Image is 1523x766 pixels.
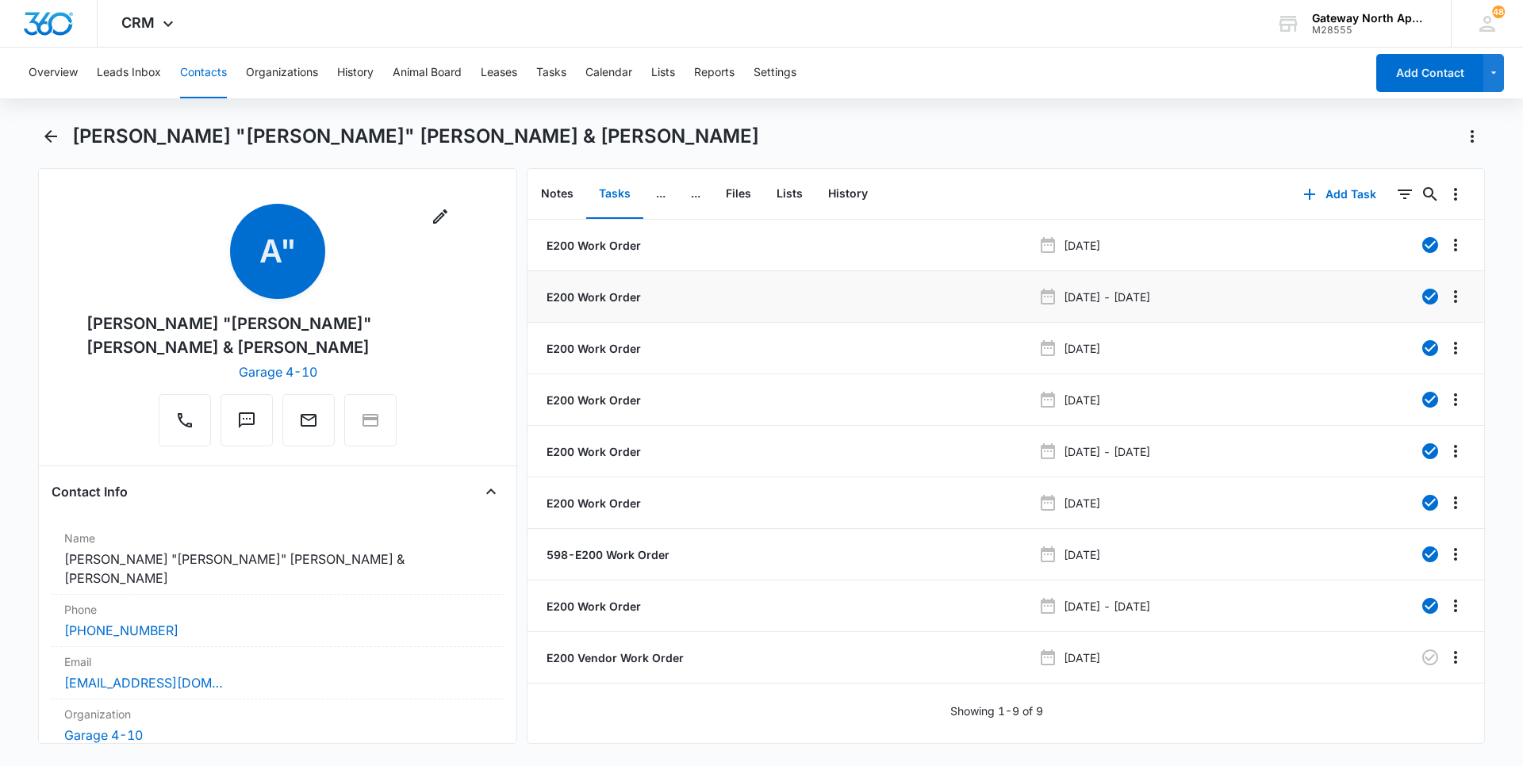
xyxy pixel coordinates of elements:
[543,598,641,615] a: E200 Work Order
[29,48,78,98] button: Overview
[221,394,273,446] button: Text
[246,48,318,98] button: Organizations
[1443,284,1468,309] button: Overflow Menu
[536,48,566,98] button: Tasks
[159,419,211,432] a: Call
[1064,546,1100,563] p: [DATE]
[543,340,641,357] a: E200 Work Order
[543,443,641,460] a: E200 Work Order
[337,48,374,98] button: History
[713,170,764,219] button: Files
[159,394,211,446] button: Call
[1443,335,1468,361] button: Overflow Menu
[1312,12,1428,25] div: account name
[1418,182,1443,207] button: Search...
[651,48,675,98] button: Lists
[764,170,815,219] button: Lists
[1064,649,1100,666] p: [DATE]
[64,621,178,640] a: [PHONE_NUMBER]
[1443,232,1468,258] button: Overflow Menu
[1064,495,1100,511] p: [DATE]
[1312,25,1428,36] div: account id
[586,170,643,219] button: Tasks
[52,523,504,595] div: Name[PERSON_NAME] "[PERSON_NAME]" [PERSON_NAME] & [PERSON_NAME]
[52,647,504,699] div: Email[EMAIL_ADDRESS][DOMAIN_NAME]
[543,546,669,563] a: 598-E200 Work Order
[678,170,713,219] button: ...
[1443,645,1468,670] button: Overflow Menu
[64,653,491,670] label: Email
[1064,237,1100,254] p: [DATE]
[64,601,491,618] label: Phone
[1376,54,1483,92] button: Add Contact
[1443,387,1468,412] button: Overflow Menu
[52,595,504,647] div: Phone[PHONE_NUMBER]
[97,48,161,98] button: Leads Inbox
[950,703,1043,719] p: Showing 1-9 of 9
[86,312,469,359] div: [PERSON_NAME] "[PERSON_NAME]" [PERSON_NAME] & [PERSON_NAME]
[1443,593,1468,619] button: Overflow Menu
[282,394,335,446] button: Email
[478,479,504,504] button: Close
[230,204,325,299] span: A"
[38,124,63,149] button: Back
[1460,124,1485,149] button: Actions
[239,364,317,380] a: Garage 4-10
[543,289,641,305] a: E200 Work Order
[180,48,227,98] button: Contacts
[282,419,335,432] a: Email
[64,706,491,722] label: Organization
[543,392,641,408] a: E200 Work Order
[694,48,735,98] button: Reports
[221,419,273,432] a: Text
[543,495,641,511] a: E200 Work Order
[64,550,491,588] dd: [PERSON_NAME] "[PERSON_NAME]" [PERSON_NAME] & [PERSON_NAME]
[1064,289,1150,305] p: [DATE] - [DATE]
[481,48,517,98] button: Leases
[543,237,641,254] a: E200 Work Order
[1443,490,1468,515] button: Overflow Menu
[1443,182,1468,207] button: Overflow Menu
[1064,392,1100,408] p: [DATE]
[528,170,586,219] button: Notes
[1064,598,1150,615] p: [DATE] - [DATE]
[585,48,632,98] button: Calendar
[52,482,128,501] h4: Contact Info
[72,124,759,148] h1: [PERSON_NAME] "[PERSON_NAME]" [PERSON_NAME] & [PERSON_NAME]
[815,170,880,219] button: History
[543,649,684,666] a: E200 Vendor Work Order
[1492,6,1505,18] div: notifications count
[1064,340,1100,357] p: [DATE]
[64,673,223,692] a: [EMAIL_ADDRESS][DOMAIN_NAME]
[754,48,796,98] button: Settings
[64,530,491,546] label: Name
[1443,439,1468,464] button: Overflow Menu
[1492,6,1505,18] span: 48
[52,699,504,751] div: OrganizationGarage 4-10
[1392,182,1418,207] button: Filters
[393,48,462,98] button: Animal Board
[1443,542,1468,567] button: Overflow Menu
[121,14,155,31] span: CRM
[64,727,143,743] a: Garage 4-10
[643,170,678,219] button: ...
[1287,175,1392,213] button: Add Task
[1064,443,1150,460] p: [DATE] - [DATE]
